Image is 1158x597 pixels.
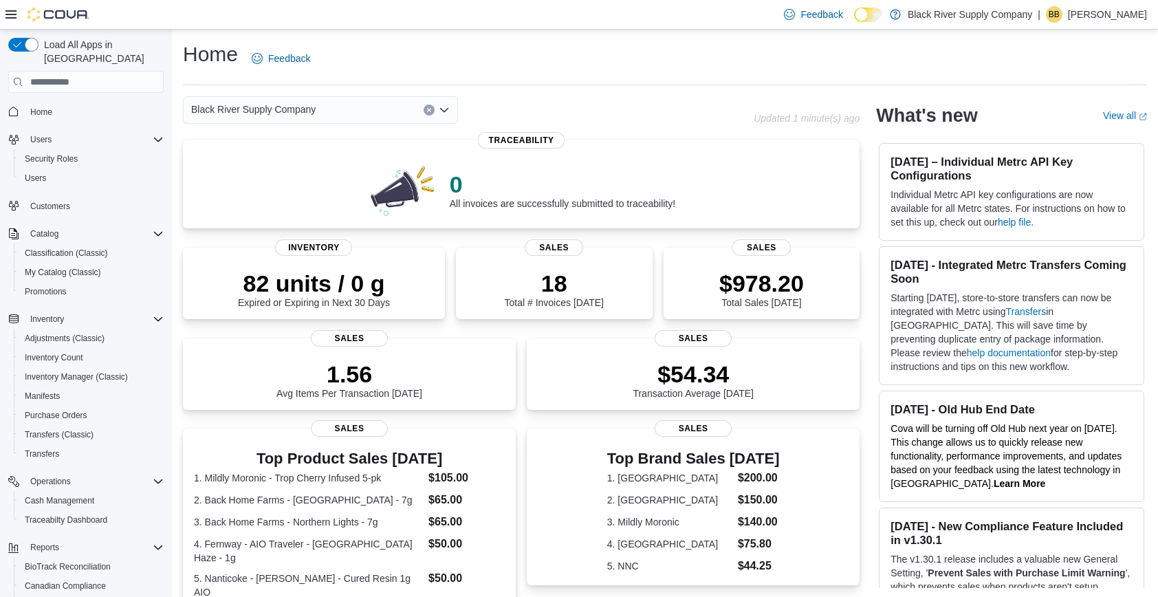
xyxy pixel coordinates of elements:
[276,360,422,388] p: 1.56
[25,311,164,327] span: Inventory
[25,371,128,382] span: Inventory Manager (Classic)
[428,570,505,587] dd: $50.00
[238,270,390,308] div: Expired or Expiring in Next 30 Days
[3,196,169,216] button: Customers
[1139,113,1147,121] svg: External link
[1068,6,1147,23] p: [PERSON_NAME]
[30,107,52,118] span: Home
[633,360,754,399] div: Transaction Average [DATE]
[738,558,780,574] dd: $44.25
[19,578,111,594] a: Canadian Compliance
[908,6,1032,23] p: Black River Supply Company
[311,420,388,437] span: Sales
[25,131,57,148] button: Users
[19,426,99,443] a: Transfers (Classic)
[3,130,169,149] button: Users
[19,264,164,281] span: My Catalog (Classic)
[424,105,435,116] button: Clear input
[719,270,804,308] div: Total Sales [DATE]
[1038,6,1040,23] p: |
[194,537,423,565] dt: 4. Fernway - AIO Traveler - [GEOGRAPHIC_DATA] Haze - 1g
[428,536,505,552] dd: $50.00
[19,407,164,424] span: Purchase Orders
[25,391,60,402] span: Manifests
[732,239,791,256] span: Sales
[607,537,732,551] dt: 4. [GEOGRAPHIC_DATA]
[19,369,164,385] span: Inventory Manager (Classic)
[25,197,164,215] span: Customers
[450,171,675,209] div: All invoices are successfully submitted to traceability!
[891,155,1133,182] h3: [DATE] – Individual Metrc API Key Configurations
[14,444,169,464] button: Transfers
[14,348,169,367] button: Inventory Count
[25,248,108,259] span: Classification (Classic)
[891,423,1122,489] span: Cova will be turning off Old Hub next year on [DATE]. This change allows us to quickly release ne...
[891,188,1133,229] p: Individual Metrc API key configurations are now available for all Metrc states. For instructions ...
[19,446,65,462] a: Transfers
[19,151,164,167] span: Security Roles
[19,349,89,366] a: Inventory Count
[738,470,780,486] dd: $200.00
[25,539,164,556] span: Reports
[738,492,780,508] dd: $150.00
[439,105,450,116] button: Open list of options
[928,567,1125,578] strong: Prevent Sales with Purchase Limit Warning
[25,226,64,242] button: Catalog
[194,471,423,485] dt: 1. Mildly Moronic - Trop Cherry Infused 5-pk
[14,329,169,348] button: Adjustments (Classic)
[607,559,732,573] dt: 5. NNC
[428,492,505,508] dd: $65.00
[14,149,169,169] button: Security Roles
[246,45,316,72] a: Feedback
[194,515,423,529] dt: 3. Back Home Farms - Northern Lights - 7g
[19,151,83,167] a: Security Roles
[30,542,59,553] span: Reports
[25,495,94,506] span: Cash Management
[3,310,169,329] button: Inventory
[25,104,58,120] a: Home
[800,8,842,21] span: Feedback
[28,8,89,21] img: Cova
[311,330,388,347] span: Sales
[19,407,93,424] a: Purchase Orders
[19,283,72,300] a: Promotions
[39,38,164,65] span: Load All Apps in [GEOGRAPHIC_DATA]
[19,426,164,443] span: Transfers (Classic)
[3,538,169,557] button: Reports
[19,512,113,528] a: Traceabilty Dashboard
[633,360,754,388] p: $54.34
[891,291,1133,373] p: Starting [DATE], store-to-store transfers can now be integrated with Metrc using in [GEOGRAPHIC_D...
[891,402,1133,416] h3: [DATE] - Old Hub End Date
[3,101,169,121] button: Home
[19,349,164,366] span: Inventory Count
[607,471,732,485] dt: 1. [GEOGRAPHIC_DATA]
[967,347,1051,358] a: help documentation
[14,425,169,444] button: Transfers (Classic)
[25,226,164,242] span: Catalog
[738,536,780,552] dd: $75.80
[19,264,107,281] a: My Catalog (Classic)
[428,514,505,530] dd: $65.00
[276,360,422,399] div: Avg Items Per Transaction [DATE]
[30,201,70,212] span: Customers
[478,132,565,149] span: Traceability
[194,493,423,507] dt: 2. Back Home Farms - [GEOGRAPHIC_DATA] - 7g
[3,224,169,243] button: Catalog
[14,282,169,301] button: Promotions
[30,134,52,145] span: Users
[25,198,76,215] a: Customers
[25,580,106,591] span: Canadian Compliance
[275,239,352,256] span: Inventory
[3,472,169,491] button: Operations
[14,367,169,387] button: Inventory Manager (Classic)
[876,105,977,127] h2: What's new
[450,171,675,198] p: 0
[738,514,780,530] dd: $140.00
[655,330,732,347] span: Sales
[30,476,71,487] span: Operations
[14,387,169,406] button: Manifests
[19,330,110,347] a: Adjustments (Classic)
[183,41,238,68] h1: Home
[994,478,1045,489] a: Learn More
[19,245,113,261] a: Classification (Classic)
